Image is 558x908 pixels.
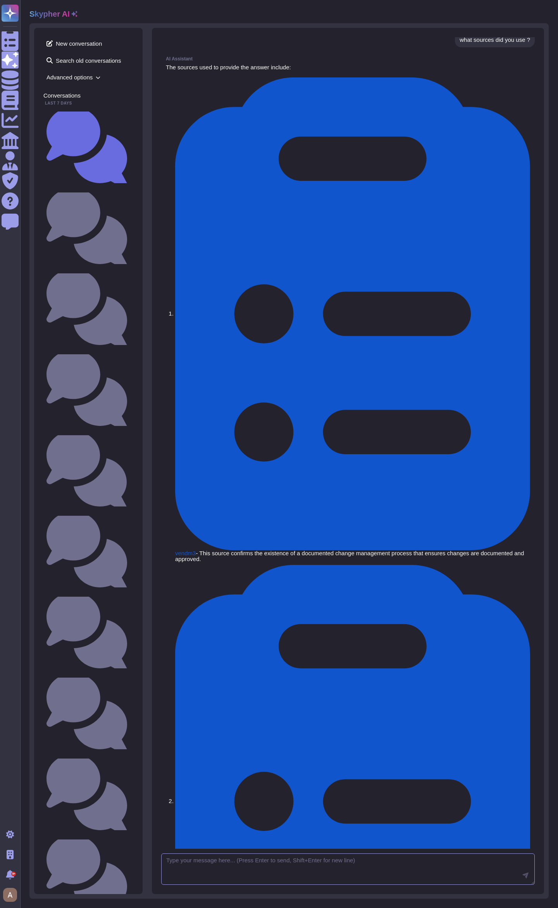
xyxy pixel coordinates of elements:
img: user [3,888,17,902]
div: Conversations [43,93,133,98]
div: AI Assistant [166,57,530,61]
button: user [2,886,22,903]
div: 9+ [11,872,16,876]
span: Click to preview this source [175,310,530,557]
h2: Skypher AI [29,9,70,19]
li: - This source confirms the existence of a documented change management process that ensures chang... [175,77,530,562]
span: Search old conversations [43,54,133,67]
div: what sources did you use ? [460,37,530,43]
span: New conversation [43,37,133,50]
p: The sources used to provide the answer include: [166,64,530,70]
div: Last 7 days [43,101,133,105]
span: Advanced options [43,71,133,83]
